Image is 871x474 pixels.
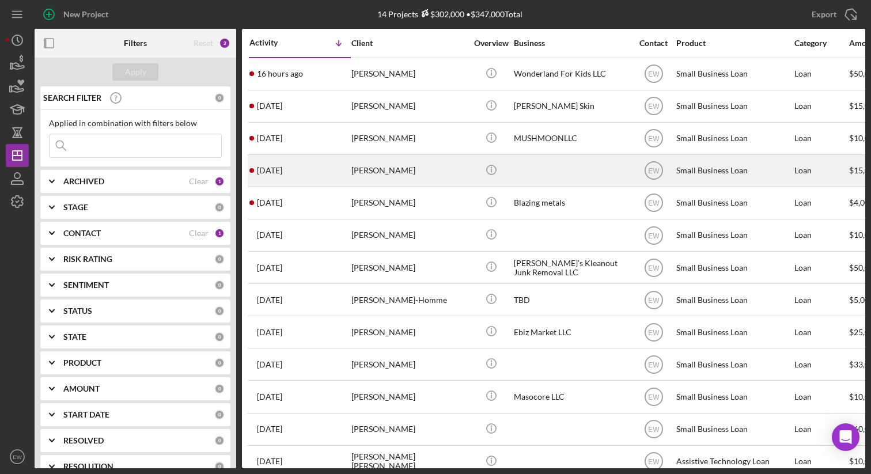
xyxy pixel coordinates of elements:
div: Ebiz Market LLC [514,317,629,347]
text: EW [648,393,660,401]
time: 2025-09-22 20:57 [257,424,282,434]
div: Small Business Loan [676,91,792,122]
div: 0 [214,306,225,316]
div: Small Business Loan [676,285,792,315]
div: Clear [189,229,209,238]
div: [PERSON_NAME] [351,156,467,186]
div: Loan [794,220,848,251]
div: Product [676,39,792,48]
div: Apply [125,63,146,81]
time: 2025-10-06 01:14 [257,69,303,78]
div: [PERSON_NAME] [351,252,467,283]
div: Loan [794,188,848,218]
div: 2 [219,37,230,49]
div: Activity [249,38,300,47]
div: [PERSON_NAME] Skin [514,91,629,122]
text: EW [13,454,22,460]
time: 2025-09-29 23:54 [257,263,282,272]
b: ARCHIVED [63,177,104,186]
div: 0 [214,280,225,290]
b: START DATE [63,410,109,419]
div: [PERSON_NAME] [351,220,467,251]
text: EW [648,135,660,143]
div: Loan [794,91,848,122]
div: [PERSON_NAME]’s Kleanout Junk Removal LLC [514,252,629,283]
div: Loan [794,252,848,283]
div: 0 [214,384,225,394]
div: Blazing metals [514,188,629,218]
b: PRODUCT [63,358,101,367]
div: Small Business Loan [676,59,792,89]
div: [PERSON_NAME] [351,91,467,122]
div: Open Intercom Messenger [832,423,859,451]
div: 0 [214,435,225,446]
div: Small Business Loan [676,123,792,154]
div: 0 [214,254,225,264]
text: EW [648,70,660,78]
div: Small Business Loan [676,317,792,347]
text: EW [648,199,660,207]
time: 2025-09-30 10:02 [257,230,282,240]
div: [PERSON_NAME] [351,188,467,218]
div: Wonderland For Kids LLC [514,59,629,89]
button: Export [800,3,865,26]
div: Small Business Loan [676,381,792,412]
div: 0 [214,461,225,472]
div: Small Business Loan [676,220,792,251]
div: Small Business Loan [676,349,792,380]
div: [PERSON_NAME] [351,317,467,347]
text: EW [648,232,660,240]
text: EW [648,328,660,336]
div: TBD [514,285,629,315]
b: RESOLVED [63,436,104,445]
div: 1 [214,228,225,238]
div: New Project [63,3,108,26]
text: EW [648,426,660,434]
div: Small Business Loan [676,252,792,283]
div: [PERSON_NAME] [351,381,467,412]
text: EW [648,103,660,111]
b: RISK RATING [63,255,112,264]
text: EW [648,167,660,175]
text: EW [648,264,660,272]
div: Loan [794,381,848,412]
text: EW [648,458,660,466]
div: Export [812,3,836,26]
time: 2025-09-24 19:57 [257,392,282,401]
div: Overview [469,39,513,48]
div: [PERSON_NAME] [351,414,467,445]
div: [PERSON_NAME] [351,349,467,380]
b: STATUS [63,306,92,316]
div: Contact [632,39,675,48]
time: 2025-09-13 06:22 [257,457,282,466]
div: [PERSON_NAME] [351,59,467,89]
div: 0 [214,93,225,103]
b: STAGE [63,203,88,212]
div: 1 [214,176,225,187]
div: Loan [794,317,848,347]
time: 2025-09-29 23:51 [257,295,282,305]
div: Small Business Loan [676,188,792,218]
div: Loan [794,285,848,315]
button: EW [6,445,29,468]
div: Business [514,39,629,48]
b: SENTIMENT [63,280,109,290]
div: 0 [214,358,225,368]
div: 14 Projects • $347,000 Total [377,9,522,19]
div: 0 [214,332,225,342]
div: $302,000 [418,9,464,19]
div: Loan [794,156,848,186]
time: 2025-10-01 23:17 [257,198,282,207]
time: 2025-09-29 23:40 [257,328,282,337]
text: EW [648,296,660,304]
b: CONTACT [63,229,101,238]
button: New Project [35,3,120,26]
b: STATE [63,332,86,342]
div: Loan [794,59,848,89]
div: Small Business Loan [676,414,792,445]
button: Apply [112,63,158,81]
b: AMOUNT [63,384,100,393]
time: 2025-10-02 18:12 [257,166,282,175]
div: [PERSON_NAME] [351,123,467,154]
div: Reset [194,39,213,48]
